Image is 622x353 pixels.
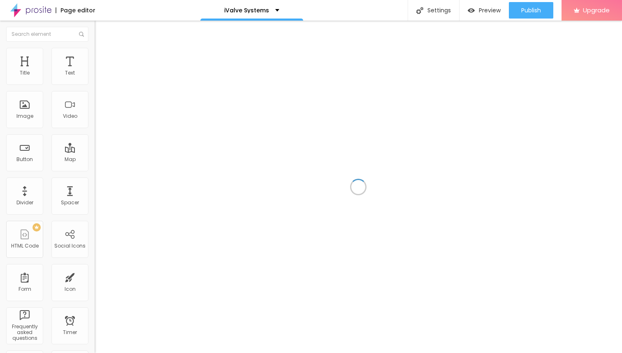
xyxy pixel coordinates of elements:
[65,157,76,162] div: Map
[56,7,95,13] div: Page editor
[63,330,77,335] div: Timer
[521,7,541,14] span: Publish
[460,2,509,19] button: Preview
[468,7,475,14] img: view-1.svg
[8,324,41,341] div: Frequently asked questions
[11,243,39,249] div: HTML Code
[20,70,30,76] div: Title
[479,7,501,14] span: Preview
[65,286,76,292] div: Icon
[16,113,33,119] div: Image
[19,286,31,292] div: Form
[224,7,269,13] p: iValve Systems
[6,27,88,42] input: Search element
[63,113,77,119] div: Video
[16,200,33,206] div: Divider
[583,7,610,14] span: Upgrade
[509,2,553,19] button: Publish
[65,70,75,76] div: Text
[61,200,79,206] div: Spacer
[79,32,84,37] img: Icone
[16,157,33,162] div: Button
[416,7,423,14] img: Icone
[54,243,86,249] div: Social Icons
